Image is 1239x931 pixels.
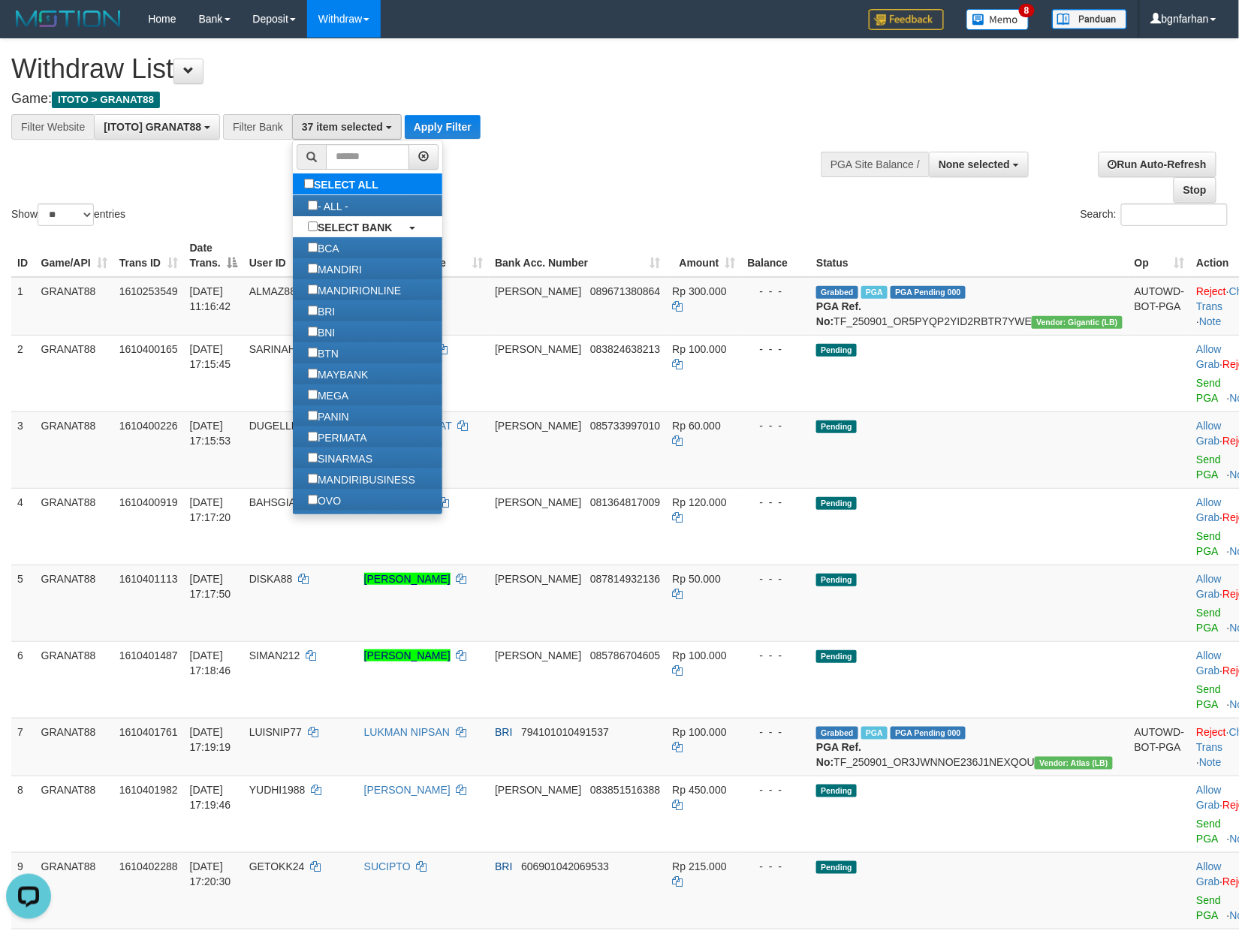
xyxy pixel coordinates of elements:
[495,496,581,508] span: [PERSON_NAME]
[1196,649,1222,676] span: ·
[293,469,430,490] label: MANDIRIBUSINESS
[495,573,581,585] span: [PERSON_NAME]
[966,9,1029,30] img: Button%20Memo.svg
[308,474,318,484] input: MANDIRIBUSINESS
[35,277,113,336] td: GRANAT88
[11,114,94,140] div: Filter Website
[495,860,512,872] span: BRI
[52,92,160,108] span: ITOTO > GRANAT88
[672,573,721,585] span: Rp 50.000
[6,6,51,51] button: Open LiveChat chat widget
[748,571,805,586] div: - - -
[11,718,35,776] td: 7
[308,306,318,315] input: BRI
[190,343,231,370] span: [DATE] 17:15:45
[35,852,113,929] td: GRANAT88
[318,221,393,234] b: SELECT BANK
[495,649,581,661] span: [PERSON_NAME]
[190,285,231,312] span: [DATE] 11:16:42
[939,158,1010,170] span: None selected
[861,286,888,299] span: Marked by bgnrattana
[308,327,318,336] input: BNI
[1196,894,1221,921] a: Send PGA
[590,420,660,432] span: Copy 085733997010 to clipboard
[1035,757,1113,770] span: Vendor URL: https://dashboard.q2checkout.com/secure
[489,234,666,277] th: Bank Acc. Number: activate to sort column ascending
[308,369,318,378] input: MAYBANK
[1129,234,1191,277] th: Op: activate to sort column ascending
[1196,377,1221,404] a: Send PGA
[184,234,243,277] th: Date Trans.: activate to sort column descending
[1196,343,1221,370] a: Allow Grab
[119,343,178,355] span: 1610400165
[243,234,358,277] th: User ID: activate to sort column ascending
[821,152,929,177] div: PGA Site Balance /
[748,418,805,433] div: - - -
[672,285,726,297] span: Rp 300.000
[11,335,35,411] td: 2
[810,277,1129,336] td: TF_250901_OR5PYQP2YID2RBTR7YWE
[405,115,481,139] button: Apply Filter
[11,488,35,565] td: 4
[249,573,293,585] span: DISKA88
[308,200,318,210] input: - ALL -
[364,784,451,796] a: [PERSON_NAME]
[308,432,318,441] input: PERMATA
[1196,726,1226,738] a: Reject
[119,420,178,432] span: 1610400226
[249,343,314,355] span: SARINAH121
[249,726,302,738] span: LUISNIP77
[1121,203,1228,226] input: Search:
[590,649,660,661] span: Copy 085786704605 to clipboard
[119,860,178,872] span: 1610402288
[293,447,387,469] label: SINARMAS
[104,121,201,133] span: [ITOTO] GRANAT88
[1196,683,1221,710] a: Send PGA
[816,286,858,299] span: Grabbed
[891,727,966,740] span: PGA Pending
[816,741,861,768] b: PGA Ref. No:
[495,784,581,796] span: [PERSON_NAME]
[666,234,741,277] th: Amount: activate to sort column ascending
[308,243,318,252] input: BCA
[672,726,726,738] span: Rp 100.000
[249,649,300,661] span: SIMAN212
[1196,530,1221,557] a: Send PGA
[35,565,113,641] td: GRANAT88
[308,453,318,462] input: SINARMAS
[929,152,1029,177] button: None selected
[249,285,302,297] span: ALMAZ888
[293,490,356,511] label: OVO
[1196,420,1221,447] a: Allow Grab
[249,496,295,508] span: BAHSGIA
[869,9,944,30] img: Feedback.jpg
[293,173,393,194] label: SELECT ALL
[11,54,811,84] h1: Withdraw List
[748,284,805,299] div: - - -
[672,343,726,355] span: Rp 100.000
[1196,607,1221,634] a: Send PGA
[302,121,383,133] span: 37 item selected
[292,114,402,140] button: 37 item selected
[816,861,857,874] span: Pending
[521,860,609,872] span: Copy 606901042069533 to clipboard
[364,573,451,585] a: [PERSON_NAME]
[816,344,857,357] span: Pending
[293,216,442,237] a: SELECT BANK
[11,277,35,336] td: 1
[1019,4,1035,17] span: 8
[119,496,178,508] span: 1610400919
[308,264,318,273] input: MANDIRI
[11,641,35,718] td: 6
[1196,343,1222,370] span: ·
[364,860,411,872] a: SUCIPTO
[308,390,318,399] input: MEGA
[190,860,231,887] span: [DATE] 17:20:30
[11,411,35,488] td: 3
[35,641,113,718] td: GRANAT88
[816,727,858,740] span: Grabbed
[748,859,805,874] div: - - -
[308,348,318,357] input: BTN
[35,488,113,565] td: GRANAT88
[190,420,231,447] span: [DATE] 17:15:53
